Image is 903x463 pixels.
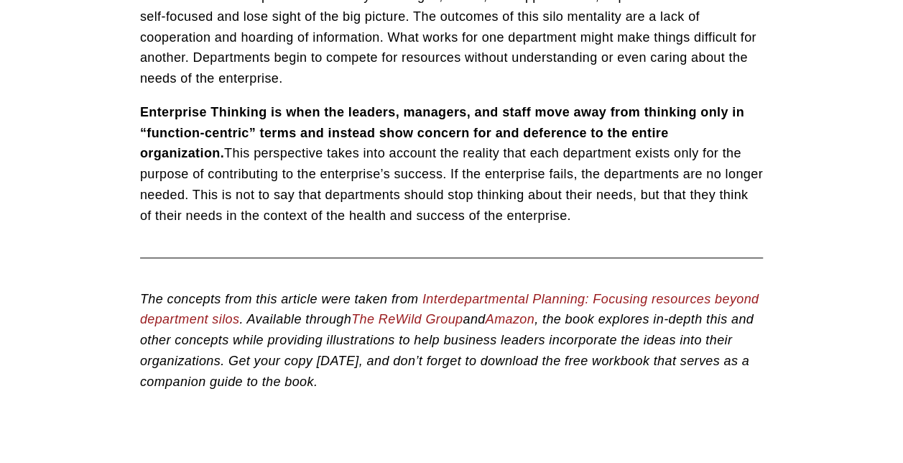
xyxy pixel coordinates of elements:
a: The ReWild Group [351,312,463,326]
p: This perspective takes into account the reality that each department exists only for the purpose ... [140,102,763,226]
em: . Available through [239,312,351,326]
strong: Enterprise Thinking is when the leaders, managers, and staff move away from thinking only in “fun... [140,105,748,161]
a: Amazon [486,312,534,326]
em: The concepts from this article were taken from [140,292,419,306]
em: and [463,312,485,326]
em: , the book explores in-depth this and other concepts while providing illustrations to help busine... [140,312,758,388]
a: Interdepartmental Planning: Focusing resources beyond department silos [140,292,759,327]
